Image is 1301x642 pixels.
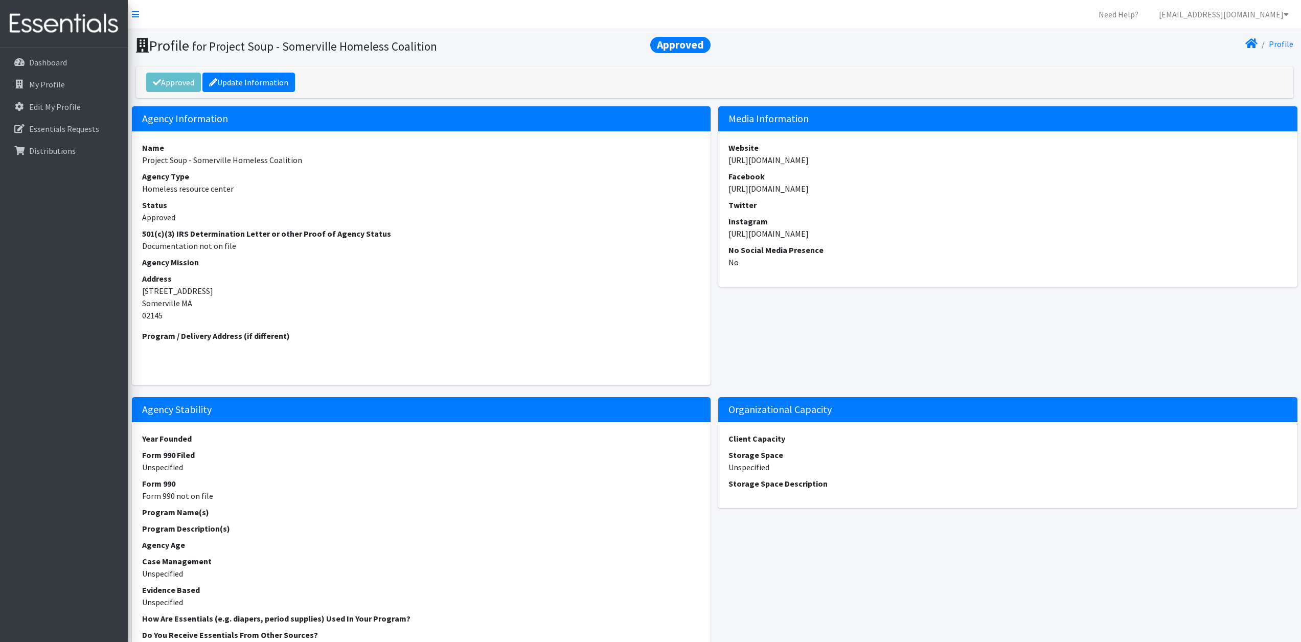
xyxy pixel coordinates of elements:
dd: Documentation not on file [142,240,701,252]
dd: Unspecified [142,567,701,580]
dt: 501(c)(3) IRS Determination Letter or other Proof of Agency Status [142,227,701,240]
a: Dashboard [4,52,124,73]
dd: [URL][DOMAIN_NAME] [728,227,1287,240]
dd: Unspecified [142,461,701,473]
p: Dashboard [29,57,67,67]
dt: Twitter [728,199,1287,211]
img: HumanEssentials [4,7,124,41]
dd: Homeless resource center [142,182,701,195]
dd: Project Soup - Somerville Homeless Coalition [142,154,701,166]
dt: Evidence Based [142,584,701,596]
dt: Storage Space [728,449,1287,461]
dt: Agency Mission [142,256,701,268]
dt: Facebook [728,170,1287,182]
dt: Case Management [142,555,701,567]
p: Essentials Requests [29,124,99,134]
dd: Unspecified [142,596,701,608]
a: Profile [1269,39,1293,49]
dd: Approved [142,211,701,223]
dt: Agency Age [142,539,701,551]
dt: Instagram [728,215,1287,227]
a: Need Help? [1090,4,1147,25]
dd: Form 990 not on file [142,490,701,502]
strong: Address [142,273,172,284]
p: My Profile [29,79,65,89]
small: for Project Soup - Somerville Homeless Coalition [192,39,437,54]
address: [STREET_ADDRESS] Somerville MA 02145 [142,272,701,322]
a: Distributions [4,141,124,161]
h5: Organizational Capacity [718,397,1297,422]
dd: [URL][DOMAIN_NAME] [728,182,1287,195]
h5: Agency Information [132,106,711,131]
h5: Media Information [718,106,1297,131]
a: Essentials Requests [4,119,124,139]
dt: Program Name(s) [142,506,701,518]
a: Update Information [202,73,295,92]
strong: Program / Delivery Address (if different) [142,331,290,341]
span: Approved [650,37,711,53]
h5: Agency Stability [132,397,711,422]
dt: Year Founded [142,432,701,445]
dd: No [728,256,1287,268]
dt: Agency Type [142,170,701,182]
a: My Profile [4,74,124,95]
dt: How Are Essentials (e.g. diapers, period supplies) Used In Your Program? [142,612,701,625]
dt: Do You Receive Essentials From Other Sources? [142,629,701,641]
dt: Client Capacity [728,432,1287,445]
dt: Form 990 Filed [142,449,701,461]
dt: Form 990 [142,477,701,490]
dd: Unspecified [728,461,1287,473]
p: Edit My Profile [29,102,81,112]
a: Edit My Profile [4,97,124,117]
dt: Name [142,142,701,154]
a: [EMAIL_ADDRESS][DOMAIN_NAME] [1151,4,1297,25]
dt: Website [728,142,1287,154]
h1: Profile [136,37,711,55]
dt: Program Description(s) [142,522,701,535]
dt: No Social Media Presence [728,244,1287,256]
dt: Storage Space Description [728,477,1287,490]
dt: Status [142,199,701,211]
p: Distributions [29,146,76,156]
dd: [URL][DOMAIN_NAME] [728,154,1287,166]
